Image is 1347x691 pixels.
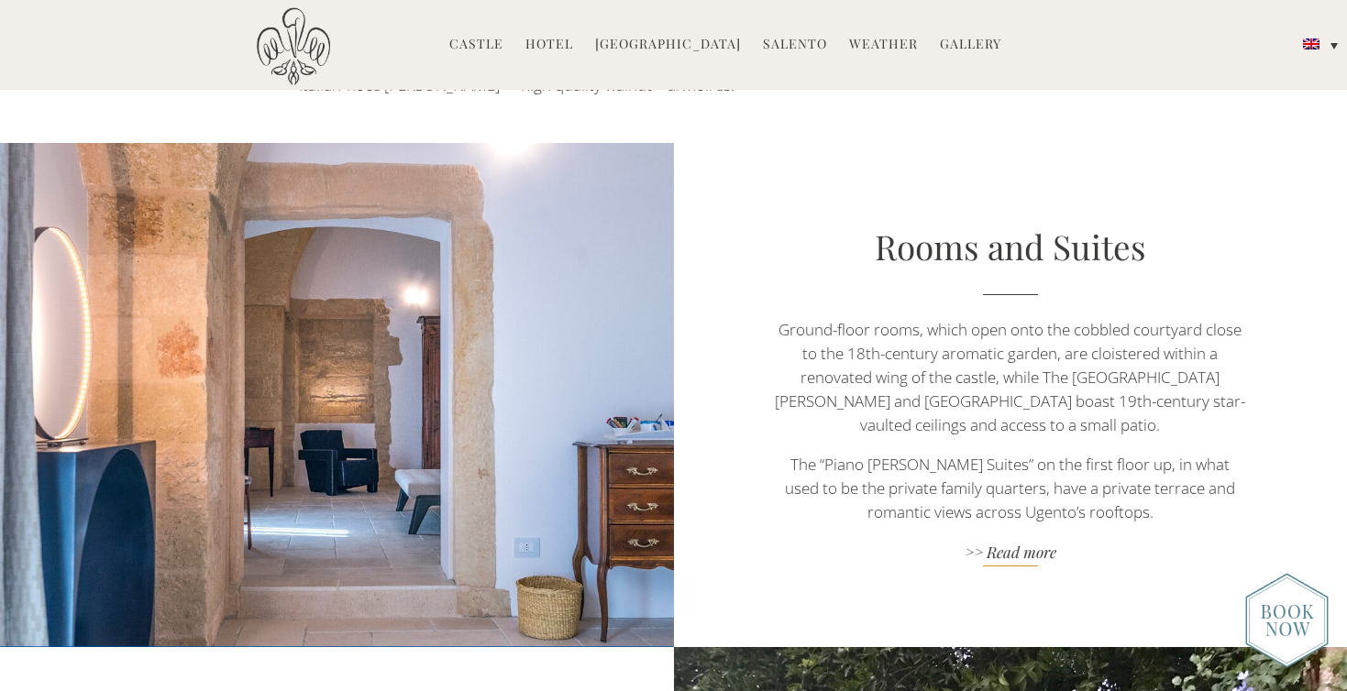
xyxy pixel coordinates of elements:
a: Rooms and Suites [875,224,1146,269]
p: The “Piano [PERSON_NAME] Suites” on the first floor up, in what used to be the private family qua... [775,453,1246,524]
a: Hotel [525,35,573,56]
a: >> Read more [775,542,1246,566]
a: Castle [449,35,503,56]
a: Weather [849,35,918,56]
a: [GEOGRAPHIC_DATA] [595,35,741,56]
img: English [1303,38,1319,49]
img: Castello di Ugento [257,7,330,85]
p: Ground-floor rooms, which open onto the cobbled courtyard close to the 18th-century aromatic gard... [775,318,1246,437]
a: Gallery [940,35,1001,56]
a: Salento [763,35,827,56]
img: new-booknow.png [1245,573,1329,668]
